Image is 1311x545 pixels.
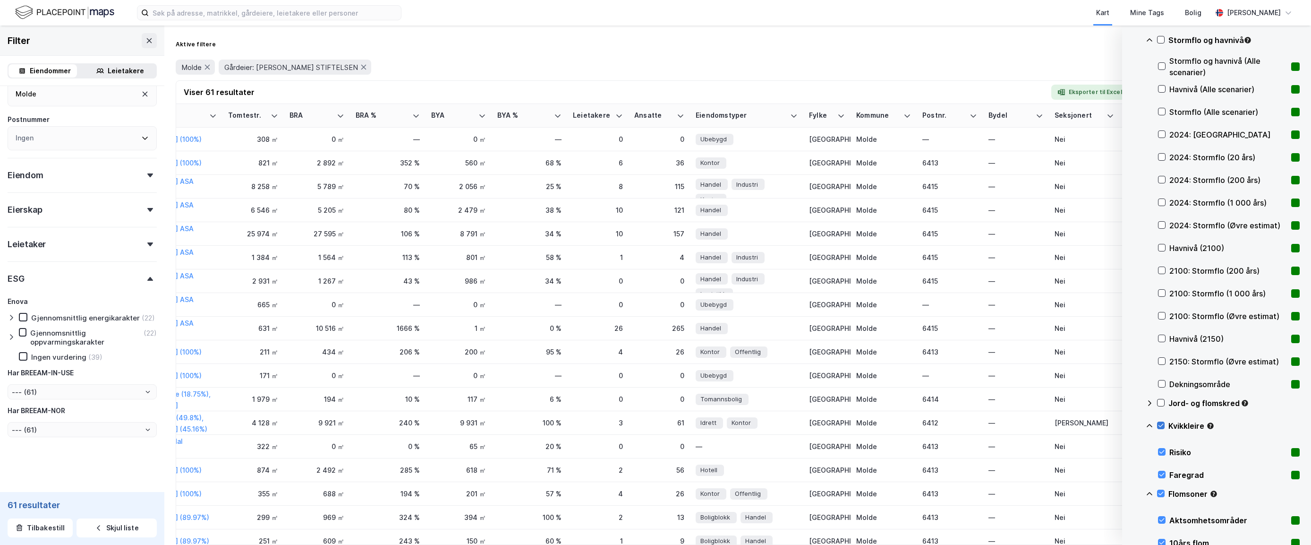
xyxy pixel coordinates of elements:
[988,323,1043,333] div: —
[856,465,911,475] div: Molde
[356,252,420,262] div: 113 %
[696,439,798,454] div: —
[431,347,486,357] div: 200 ㎡
[856,182,911,191] div: Molde
[700,394,742,404] span: Tomannsbolig
[15,4,114,21] img: logo.f888ab2527a4732fd821a326f86c7f29.svg
[573,229,623,239] div: 10
[922,229,977,239] div: 6415
[856,489,911,499] div: Molde
[988,465,1043,475] div: —
[356,371,420,381] div: —
[809,371,845,381] div: [GEOGRAPHIC_DATA]
[144,426,152,433] button: Open
[1055,111,1103,120] div: Seksjonert
[431,276,486,286] div: 986 ㎡
[356,134,420,144] div: —
[809,347,845,357] div: [GEOGRAPHIC_DATA]
[8,500,157,511] div: 61 resultater
[224,63,358,72] span: Gårdeier: [PERSON_NAME] STIFTELSEN
[356,205,420,215] div: 80 %
[700,418,716,428] span: Idrett
[228,158,278,168] div: 821 ㎡
[988,371,1043,381] div: —
[497,394,562,404] div: 6 %
[431,205,486,215] div: 2 479 ㎡
[497,229,562,239] div: 34 %
[573,323,623,333] div: 26
[1243,36,1252,44] div: Tooltip anchor
[1169,333,1287,345] div: Havnivå (2150)
[634,182,684,191] div: 115
[809,111,834,120] div: Fylke
[809,229,845,239] div: [GEOGRAPHIC_DATA]
[144,388,152,396] button: Open
[634,111,673,120] div: Ansatte
[922,111,966,120] div: Postnr.
[1264,500,1311,545] div: Kontrollprogram for chat
[988,134,1043,144] div: —
[8,405,65,416] div: Har BREEAM-NOR
[289,182,344,191] div: 5 789 ㎡
[108,65,144,77] div: Leietakere
[497,276,562,286] div: 34 %
[736,274,758,284] span: Industri
[8,385,156,399] input: ClearOpen
[809,276,845,286] div: [GEOGRAPHIC_DATA]
[356,465,420,475] div: 285 %
[573,300,623,310] div: 0
[16,88,36,100] div: Molde
[497,489,562,499] div: 57 %
[700,371,727,381] span: Ubebygd
[497,111,550,120] div: BYA %
[176,41,216,48] div: Aktive filtere
[356,489,420,499] div: 194 %
[1209,490,1218,498] div: Tooltip anchor
[634,418,684,428] div: 61
[988,205,1043,215] div: —
[228,465,278,475] div: 874 ㎡
[988,252,1043,262] div: —
[634,347,684,357] div: 26
[1055,229,1114,239] div: Nei
[289,347,344,357] div: 434 ㎡
[634,205,684,215] div: 121
[634,134,684,144] div: 0
[922,276,977,286] div: 6415
[856,323,911,333] div: Molde
[700,158,720,168] span: Kontor
[634,465,684,475] div: 56
[289,418,344,428] div: 9 921 ㎡
[142,313,155,322] div: (22)
[228,205,278,215] div: 6 546 ㎡
[1055,347,1114,357] div: Nei
[8,239,46,250] div: Leietaker
[988,394,1043,404] div: —
[634,489,684,499] div: 26
[497,252,562,262] div: 58 %
[700,134,727,144] span: Ubebygd
[289,512,344,522] div: 969 ㎡
[856,111,900,120] div: Kommune
[1168,398,1300,409] div: Jord- og flomskred
[809,394,845,404] div: [GEOGRAPHIC_DATA]
[573,205,623,215] div: 10
[634,323,684,333] div: 265
[31,313,140,322] div: Gjennomsnittlig energikarakter
[8,367,74,379] div: Har BREEAM-IN-USE
[700,300,727,310] span: Ubebygd
[8,114,50,125] div: Postnummer
[922,394,977,404] div: 6414
[856,441,911,451] div: Molde
[988,111,1032,120] div: Bydel
[988,441,1043,451] div: —
[1169,174,1287,186] div: 2024: Stormflo (200 års)
[856,158,911,168] div: Molde
[431,441,486,451] div: 65 ㎡
[497,134,562,144] div: —
[1096,7,1109,18] div: Kart
[573,182,623,191] div: 8
[634,394,684,404] div: 0
[1055,158,1114,168] div: Nei
[289,441,344,451] div: 0 ㎡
